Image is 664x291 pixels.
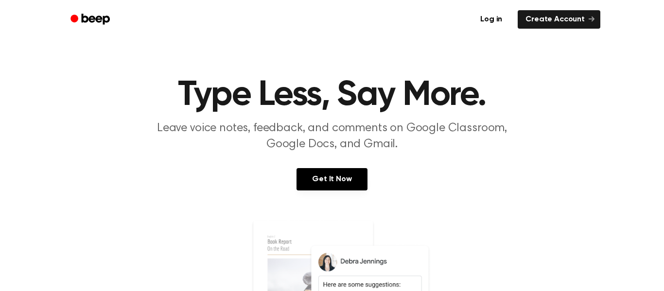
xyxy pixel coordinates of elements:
a: Create Account [518,10,600,29]
a: Get It Now [297,168,367,190]
a: Log in [471,8,512,31]
a: Beep [64,10,119,29]
h1: Type Less, Say More. [83,78,581,113]
p: Leave voice notes, feedback, and comments on Google Classroom, Google Docs, and Gmail. [145,120,519,153]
